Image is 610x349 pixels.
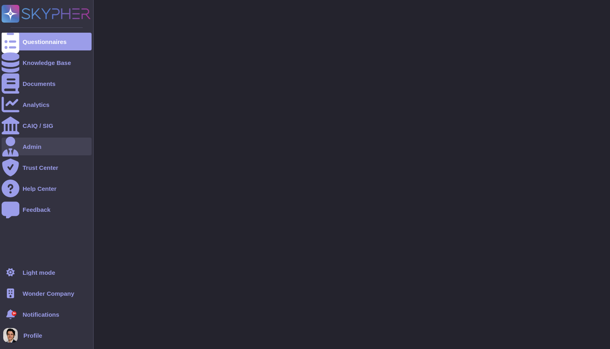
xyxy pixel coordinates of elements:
a: Documents [2,75,92,92]
div: 9+ [12,311,17,316]
div: CAIQ / SIG [23,123,53,129]
button: user [2,326,23,344]
a: Analytics [2,96,92,113]
div: Admin [23,144,42,150]
a: Admin [2,138,92,155]
div: Documents [23,81,56,87]
a: Knowledge Base [2,54,92,71]
div: Knowledge Base [23,60,71,66]
a: Help Center [2,180,92,197]
span: Wonder Company [23,290,74,297]
div: Light mode [23,270,55,276]
div: Feedback [23,207,50,213]
div: Help Center [23,186,56,192]
span: Profile [23,332,42,339]
a: CAIQ / SIG [2,117,92,134]
a: Trust Center [2,159,92,176]
a: Questionnaires [2,33,92,50]
div: Trust Center [23,165,58,171]
div: Questionnaires [23,39,67,45]
a: Feedback [2,201,92,218]
div: Analytics [23,102,50,108]
span: Notifications [23,311,59,318]
img: user [3,328,18,343]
